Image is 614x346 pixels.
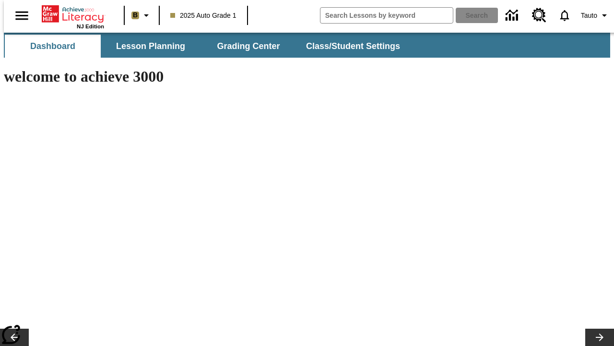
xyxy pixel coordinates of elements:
span: NJ Edition [77,24,104,29]
button: Lesson Planning [103,35,199,58]
a: Resource Center, Will open in new tab [526,2,552,28]
input: search field [320,8,453,23]
a: Notifications [552,3,577,28]
button: Open side menu [8,1,36,30]
span: Tauto [581,11,597,21]
button: Lesson carousel, Next [585,329,614,346]
span: 2025 Auto Grade 1 [170,11,236,21]
button: Boost Class color is light brown. Change class color [128,7,156,24]
div: SubNavbar [4,33,610,58]
div: SubNavbar [4,35,409,58]
span: B [133,9,138,21]
a: Home [42,4,104,24]
button: Dashboard [5,35,101,58]
button: Grading Center [201,35,296,58]
h1: welcome to achieve 3000 [4,68,418,86]
button: Profile/Settings [577,7,614,24]
div: Home [42,3,104,29]
button: Class/Student Settings [298,35,408,58]
a: Data Center [500,2,526,29]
